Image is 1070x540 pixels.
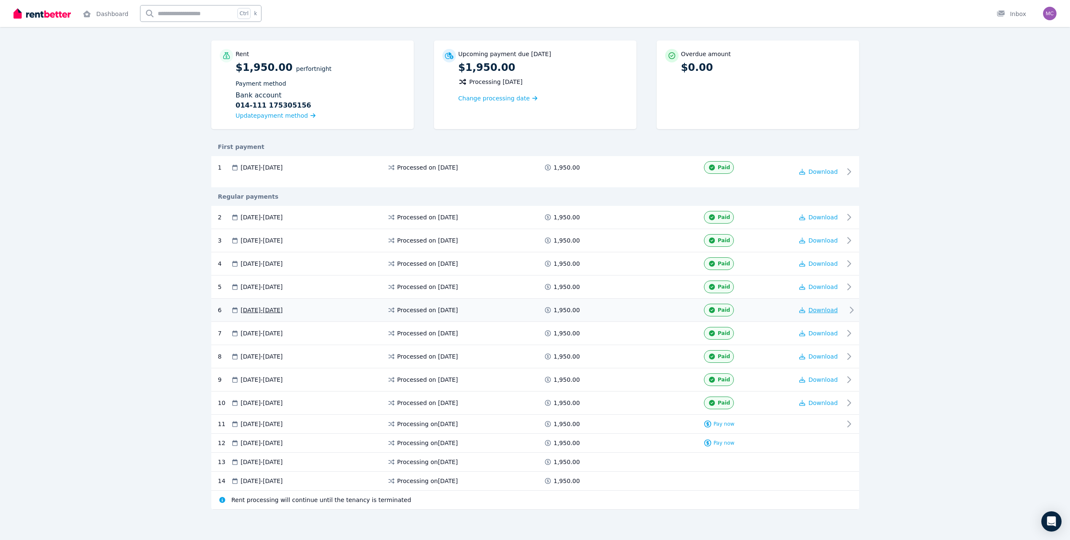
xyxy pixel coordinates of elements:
[799,167,838,176] button: Download
[799,352,838,361] button: Download
[718,353,730,360] span: Paid
[799,399,838,407] button: Download
[241,477,283,485] span: [DATE] - [DATE]
[718,283,730,290] span: Paid
[458,61,628,74] p: $1,950.00
[554,329,580,337] span: 1,950.00
[718,400,730,406] span: Paid
[718,164,730,171] span: Paid
[554,458,580,466] span: 1,950.00
[397,352,458,361] span: Processed on [DATE]
[218,304,231,316] div: 6
[397,283,458,291] span: Processed on [DATE]
[218,397,231,409] div: 10
[799,283,838,291] button: Download
[241,329,283,337] span: [DATE] - [DATE]
[554,259,580,268] span: 1,950.00
[458,50,551,58] p: Upcoming payment due [DATE]
[397,163,458,172] span: Processed on [DATE]
[714,440,735,446] span: Pay now
[236,112,308,119] span: Update payment method
[241,352,283,361] span: [DATE] - [DATE]
[13,7,71,20] img: RentBetter
[718,237,730,244] span: Paid
[458,94,538,103] a: Change processing date
[218,439,231,447] div: 12
[296,65,332,72] span: per Fortnight
[241,283,283,291] span: [DATE] - [DATE]
[809,168,838,175] span: Download
[718,260,730,267] span: Paid
[397,375,458,384] span: Processed on [DATE]
[218,420,231,428] div: 11
[681,50,731,58] p: Overdue amount
[1041,511,1062,532] div: Open Intercom Messenger
[241,306,283,314] span: [DATE] - [DATE]
[241,375,283,384] span: [DATE] - [DATE]
[714,421,735,427] span: Pay now
[218,211,231,224] div: 2
[799,329,838,337] button: Download
[218,257,231,270] div: 4
[799,259,838,268] button: Download
[241,458,283,466] span: [DATE] - [DATE]
[236,90,405,111] div: Bank account
[809,376,838,383] span: Download
[237,8,251,19] span: Ctrl
[554,477,580,485] span: 1,950.00
[469,78,523,86] span: Processing [DATE]
[218,163,231,172] div: 1
[241,399,283,407] span: [DATE] - [DATE]
[718,376,730,383] span: Paid
[397,213,458,221] span: Processed on [DATE]
[554,352,580,361] span: 1,950.00
[458,94,530,103] span: Change processing date
[554,213,580,221] span: 1,950.00
[241,420,283,428] span: [DATE] - [DATE]
[218,234,231,247] div: 3
[211,143,859,151] div: First payment
[1043,7,1057,20] img: Shane McNeill
[554,163,580,172] span: 1,950.00
[218,373,231,386] div: 9
[554,306,580,314] span: 1,950.00
[397,420,458,428] span: Processing on [DATE]
[397,236,458,245] span: Processed on [DATE]
[799,236,838,245] button: Download
[397,458,458,466] span: Processing on [DATE]
[218,458,231,466] div: 13
[397,477,458,485] span: Processing on [DATE]
[554,283,580,291] span: 1,950.00
[997,10,1026,18] div: Inbox
[254,10,257,17] span: k
[554,420,580,428] span: 1,950.00
[554,375,580,384] span: 1,950.00
[397,399,458,407] span: Processed on [DATE]
[218,477,231,485] div: 14
[397,306,458,314] span: Processed on [DATE]
[211,192,859,201] div: Regular payments
[218,327,231,340] div: 7
[809,330,838,337] span: Download
[241,213,283,221] span: [DATE] - [DATE]
[241,259,283,268] span: [DATE] - [DATE]
[236,50,249,58] p: Rent
[799,213,838,221] button: Download
[718,214,730,221] span: Paid
[799,306,838,314] button: Download
[236,100,311,111] b: 014-111 175305156
[218,350,231,363] div: 8
[232,496,411,504] span: Rent processing will continue until the tenancy is terminated
[397,329,458,337] span: Processed on [DATE]
[241,236,283,245] span: [DATE] - [DATE]
[241,163,283,172] span: [DATE] - [DATE]
[236,61,405,121] p: $1,950.00
[809,214,838,221] span: Download
[241,439,283,447] span: [DATE] - [DATE]
[799,375,838,384] button: Download
[397,439,458,447] span: Processing on [DATE]
[809,307,838,313] span: Download
[718,330,730,337] span: Paid
[809,353,838,360] span: Download
[397,259,458,268] span: Processed on [DATE]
